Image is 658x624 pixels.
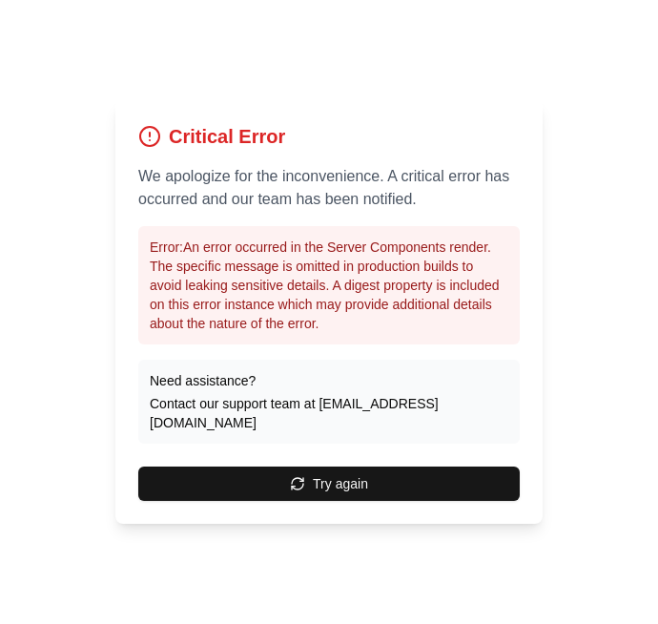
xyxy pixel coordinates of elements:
p: Contact our support team at [150,394,508,432]
button: Try again [138,467,520,501]
p: Error: An error occurred in the Server Components render. The specific message is omitted in prod... [150,238,508,333]
h1: Critical Error [169,123,285,150]
p: We apologize for the inconvenience. A critical error has occurred and our team has been notified. [138,165,520,211]
p: Need assistance? [150,371,508,390]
